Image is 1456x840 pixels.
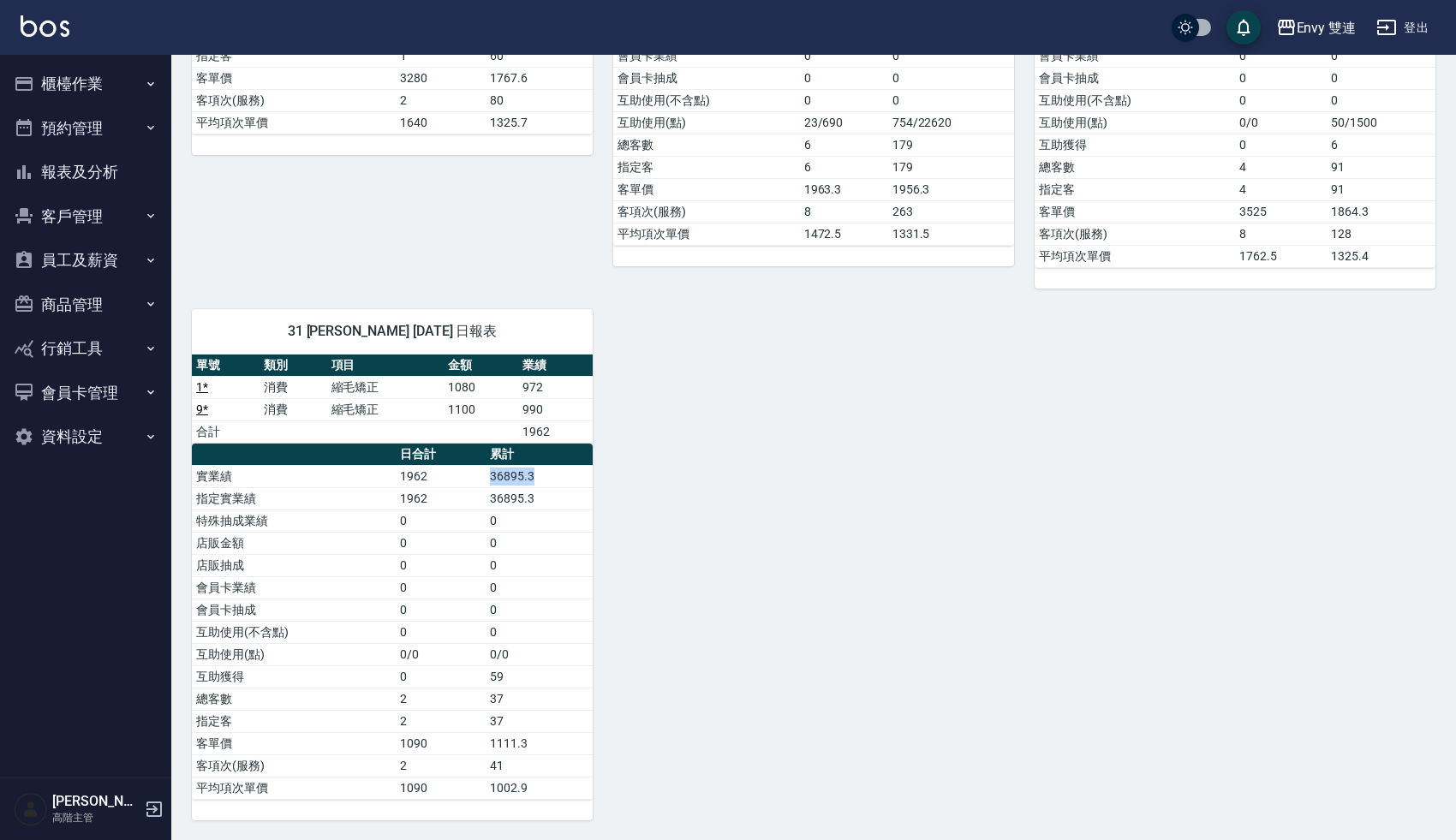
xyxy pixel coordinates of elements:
td: 互助獲得 [1035,134,1235,156]
td: 客項次(服務) [192,754,396,777]
td: 23/690 [800,111,888,134]
td: 41 [486,754,593,777]
td: 客單價 [192,732,396,754]
td: 754/22620 [888,111,1014,134]
td: 0 [486,576,593,599]
td: 0 [800,89,888,111]
td: 1962 [396,487,486,509]
td: 1962 [518,420,593,443]
td: 1767.6 [486,67,593,89]
td: 0 [1235,67,1327,89]
td: 0 [1235,89,1327,111]
td: 1956.3 [888,178,1014,200]
td: 客項次(服務) [613,200,800,223]
img: Person [14,792,48,826]
td: 0 [800,67,888,89]
button: Envy 雙連 [1269,10,1364,45]
td: 60 [486,45,593,67]
td: 4 [1235,156,1327,178]
td: 0 [486,509,593,532]
td: 會員卡抽成 [192,599,396,621]
td: 6 [800,156,888,178]
td: 0 [486,532,593,554]
td: 0 [1327,45,1435,67]
td: 合計 [192,420,260,443]
td: 指定客 [613,156,800,178]
td: 客單價 [613,178,800,200]
td: 店販抽成 [192,554,396,576]
td: 8 [1235,223,1327,245]
td: 91 [1327,156,1435,178]
td: 0 [888,67,1014,89]
td: 特殊抽成業績 [192,509,396,532]
td: 0 [396,621,486,643]
td: 互助獲得 [192,665,396,688]
td: 0/0 [486,643,593,665]
button: 預約管理 [7,106,164,151]
td: 3525 [1235,200,1327,223]
td: 互助使用(不含點) [192,621,396,643]
td: 0 [396,576,486,599]
td: 0 [396,665,486,688]
p: 高階主管 [52,810,140,825]
td: 平均項次單價 [192,777,396,799]
button: save [1226,10,1261,45]
th: 類別 [260,354,327,377]
td: 消費 [260,398,327,420]
td: 2 [396,710,486,732]
td: 36895.3 [486,487,593,509]
td: 平均項次單價 [192,111,396,134]
td: 1962 [396,465,486,487]
td: 80 [486,89,593,111]
table: a dense table [192,444,593,800]
td: 179 [888,156,1014,178]
td: 0 [396,554,486,576]
td: 總客數 [192,688,396,710]
td: 0 [1327,67,1435,89]
td: 會員卡業績 [613,45,800,67]
th: 單號 [192,354,260,377]
td: 0 [888,45,1014,67]
td: 37 [486,688,593,710]
td: 互助使用(點) [613,111,800,134]
td: 6 [800,134,888,156]
td: 263 [888,200,1014,223]
td: 1100 [444,398,518,420]
button: 報表及分析 [7,150,164,194]
td: 平均項次單價 [1035,245,1235,267]
td: 0 [486,621,593,643]
td: 1963.3 [800,178,888,200]
td: 1 [396,45,486,67]
button: 客戶管理 [7,194,164,239]
td: 平均項次單價 [613,223,800,245]
td: 0 [396,599,486,621]
td: 0 [486,554,593,576]
td: 1864.3 [1327,200,1435,223]
td: 4 [1235,178,1327,200]
td: 消費 [260,376,327,398]
td: 指定客 [192,710,396,732]
td: 1325.7 [486,111,593,134]
td: 總客數 [613,134,800,156]
th: 業績 [518,354,593,377]
td: 實業績 [192,465,396,487]
td: 179 [888,134,1014,156]
td: 0 [1327,89,1435,111]
td: 互助使用(點) [1035,111,1235,134]
th: 金額 [444,354,518,377]
button: 櫃檯作業 [7,62,164,106]
td: 0 [396,509,486,532]
td: 1111.3 [486,732,593,754]
td: 36895.3 [486,465,593,487]
td: 1080 [444,376,518,398]
td: 客項次(服務) [1035,223,1235,245]
td: 0 [800,45,888,67]
td: 指定實業績 [192,487,396,509]
h5: [PERSON_NAME] [52,793,140,810]
td: 8 [800,200,888,223]
td: 指定客 [192,45,396,67]
td: 2 [396,688,486,710]
img: Logo [21,15,69,37]
td: 990 [518,398,593,420]
td: 1331.5 [888,223,1014,245]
